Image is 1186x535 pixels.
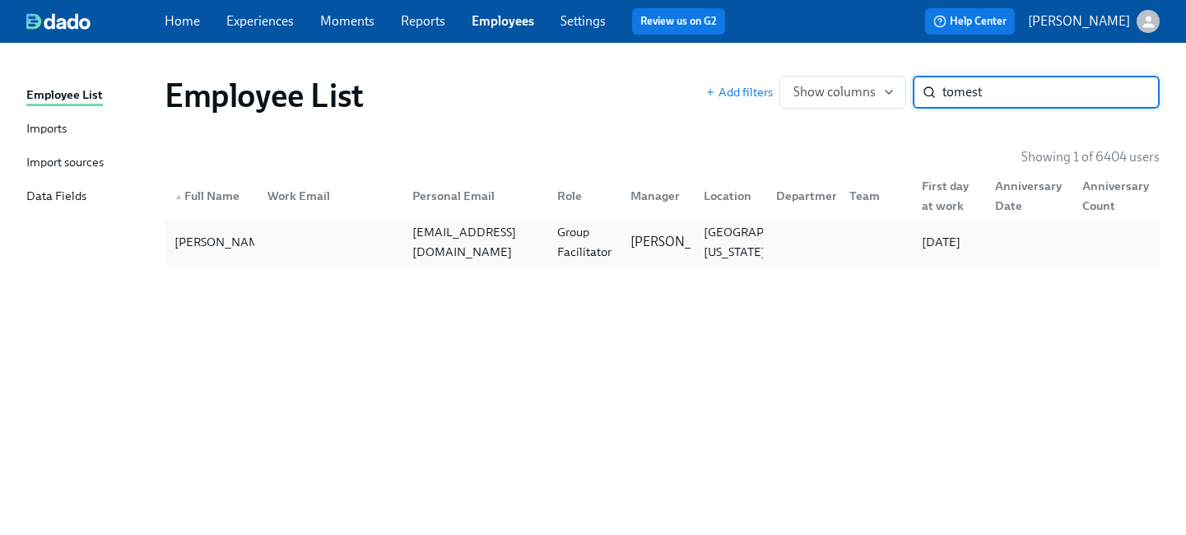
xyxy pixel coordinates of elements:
button: Add filters [705,84,773,100]
div: Role [551,186,617,206]
div: Full Name [168,186,254,206]
div: Team [836,179,909,212]
p: [PERSON_NAME] [1028,12,1130,30]
a: Imports [26,119,151,140]
div: [DATE] [915,232,982,252]
div: Team [843,186,909,206]
div: Anniversary Count [1076,176,1156,216]
button: Review us on G2 [632,8,725,35]
div: Employee List [26,86,103,106]
div: Imports [26,119,67,140]
div: [EMAIL_ADDRESS][DOMAIN_NAME] [406,222,544,262]
div: Manager [617,179,691,212]
a: Moments [320,13,374,29]
a: Reports [401,13,445,29]
p: [PERSON_NAME] [630,233,733,251]
div: Group Facilitator [551,222,618,262]
input: Search by name [942,76,1160,109]
div: [PERSON_NAME] [168,232,277,252]
div: Location [697,186,764,206]
div: Anniversary Date [982,179,1069,212]
div: Location [691,179,764,212]
button: Help Center [925,8,1015,35]
a: Employees [472,13,534,29]
span: Show columns [793,84,892,100]
button: [PERSON_NAME] [1028,10,1160,33]
div: Work Email [261,186,399,206]
p: Showing 1 of 6404 users [1021,148,1160,166]
div: Anniversary Count [1069,179,1156,212]
a: dado [26,13,165,30]
div: First day at work [909,179,982,212]
a: Review us on G2 [640,13,717,30]
div: Anniversary Date [988,176,1069,216]
h1: Employee List [165,76,364,115]
div: Personal Email [406,186,544,206]
a: Data Fields [26,187,151,207]
a: Import sources [26,153,151,174]
div: Manager [624,186,691,206]
div: Work Email [254,179,399,212]
div: ▲Full Name [168,179,254,212]
a: Employee List [26,86,151,106]
div: Department [770,186,851,206]
div: Personal Email [399,179,544,212]
div: Import sources [26,153,104,174]
div: Data Fields [26,187,86,207]
span: ▲ [174,193,183,201]
button: Show columns [779,76,906,109]
a: Experiences [226,13,294,29]
a: [PERSON_NAME][EMAIL_ADDRESS][DOMAIN_NAME]Group Facilitator[PERSON_NAME][GEOGRAPHIC_DATA], [US_STA... [165,219,1160,265]
div: Role [544,179,617,212]
a: Home [165,13,200,29]
a: Settings [560,13,606,29]
span: Help Center [933,13,1007,30]
img: dado [26,13,91,30]
div: First day at work [915,176,982,216]
div: Department [763,179,836,212]
div: [GEOGRAPHIC_DATA], [US_STATE] [697,222,835,262]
